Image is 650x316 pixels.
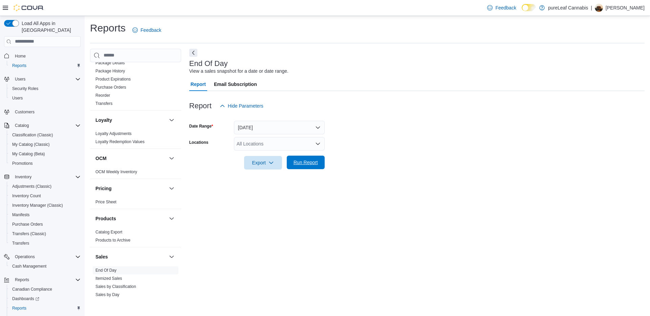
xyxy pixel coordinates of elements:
[95,253,108,260] h3: Sales
[12,108,81,116] span: Customers
[12,142,50,147] span: My Catalog (Classic)
[9,192,81,200] span: Inventory Count
[12,231,46,236] span: Transfers (Classic)
[12,203,63,208] span: Inventory Manager (Classic)
[95,131,132,136] a: Loyalty Adjustments
[19,20,81,33] span: Load All Apps in [GEOGRAPHIC_DATA]
[12,151,45,157] span: My Catalog (Beta)
[189,140,209,145] label: Locations
[7,149,83,159] button: My Catalog (Beta)
[7,220,83,229] button: Purchase Orders
[228,103,263,109] span: Hide Parameters
[7,159,83,168] button: Promotions
[12,184,51,189] span: Adjustments (Classic)
[1,107,83,117] button: Customers
[12,161,33,166] span: Promotions
[95,284,136,289] span: Sales by Classification
[9,159,36,167] a: Promotions
[95,215,166,222] button: Products
[15,123,29,128] span: Catalog
[15,76,25,82] span: Users
[9,192,44,200] a: Inventory Count
[522,4,536,11] input: Dark Mode
[95,101,112,106] a: Transfers
[7,191,83,201] button: Inventory Count
[9,85,81,93] span: Security Roles
[95,93,110,98] a: Reorder
[95,276,122,281] span: Itemized Sales
[7,285,83,294] button: Canadian Compliance
[9,211,81,219] span: Manifests
[95,292,120,297] a: Sales by Day
[9,239,81,247] span: Transfers
[12,75,28,83] button: Users
[189,102,212,110] h3: Report
[95,155,166,162] button: OCM
[9,140,52,149] a: My Catalog (Classic)
[12,193,41,199] span: Inventory Count
[168,253,176,261] button: Sales
[95,215,116,222] h3: Products
[9,230,49,238] a: Transfers (Classic)
[12,296,39,301] span: Dashboards
[14,4,44,11] img: Cova
[7,182,83,191] button: Adjustments (Classic)
[95,60,125,66] span: Package Details
[95,253,166,260] button: Sales
[140,27,161,33] span: Feedback
[12,253,38,261] button: Operations
[95,169,137,175] span: OCM Weekly Inventory
[95,76,131,82] span: Product Expirations
[9,201,81,209] span: Inventory Manager (Classic)
[12,306,26,311] span: Reports
[7,210,83,220] button: Manifests
[9,295,42,303] a: Dashboards
[522,11,522,12] span: Dark Mode
[95,268,116,273] a: End Of Day
[12,287,52,292] span: Canadian Compliance
[9,262,81,270] span: Cash Management
[95,117,166,123] button: Loyalty
[9,295,81,303] span: Dashboards
[7,84,83,93] button: Security Roles
[9,131,81,139] span: Classification (Classic)
[189,68,288,75] div: View a sales snapshot for a date or date range.
[95,61,125,65] a: Package Details
[9,62,81,70] span: Reports
[591,4,592,12] p: |
[90,168,181,179] div: OCM
[7,93,83,103] button: Users
[7,294,83,303] a: Dashboards
[15,53,26,59] span: Home
[7,229,83,239] button: Transfers (Classic)
[95,185,166,192] button: Pricing
[12,52,28,60] a: Home
[95,69,125,73] a: Package History
[294,159,318,166] span: Run Report
[7,262,83,271] button: Cash Management
[95,68,125,74] span: Package History
[9,220,46,228] a: Purchase Orders
[90,228,181,247] div: Products
[234,121,325,134] button: [DATE]
[95,117,112,123] h3: Loyalty
[130,23,164,37] a: Feedback
[189,60,228,68] h3: End Of Day
[95,139,145,144] a: Loyalty Redemption Values
[15,254,35,259] span: Operations
[95,85,126,90] a: Purchase Orders
[12,253,81,261] span: Operations
[495,4,516,11] span: Feedback
[95,238,130,243] a: Products to Archive
[9,131,56,139] a: Classification (Classic)
[9,150,48,158] a: My Catalog (Beta)
[12,241,29,246] span: Transfers
[12,121,81,130] span: Catalog
[95,238,130,243] span: Products to Archive
[95,230,122,234] a: Catalog Export
[12,173,81,181] span: Inventory
[90,198,181,209] div: Pricing
[12,121,31,130] button: Catalog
